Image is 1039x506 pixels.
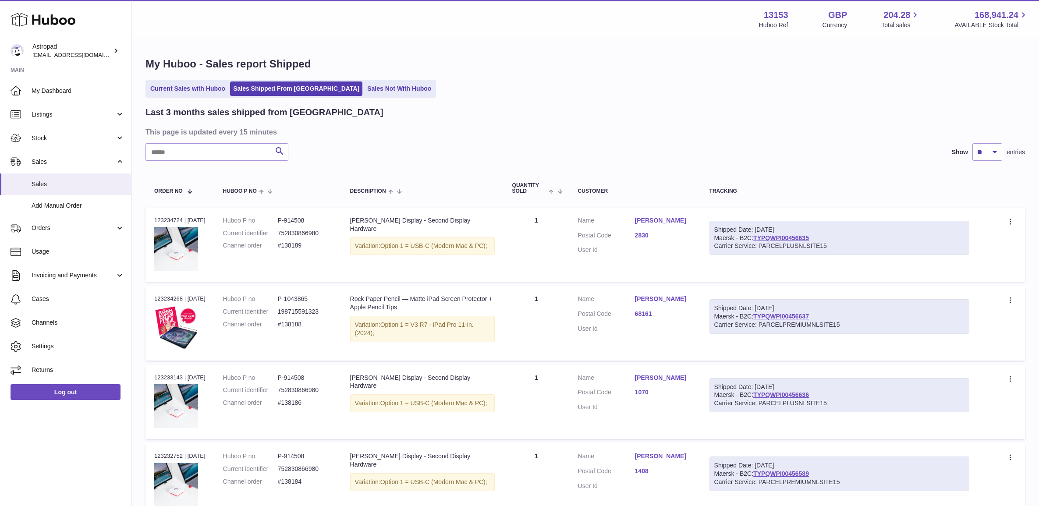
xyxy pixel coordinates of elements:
dt: Huboo P no [223,452,278,460]
div: Variation: [350,316,495,342]
dt: Channel order [223,399,278,407]
dd: 752830866980 [278,229,333,237]
dt: Postal Code [578,231,635,242]
div: Maersk - B2C: [709,456,969,491]
dt: Channel order [223,241,278,250]
dd: 198715591323 [278,308,333,316]
span: Option 1 = USB-C (Modern Mac & PC); [380,400,487,407]
span: Sales [32,158,115,166]
span: Option 1 = V3 R7 - iPad Pro 11-in. (2024); [355,321,474,336]
div: Shipped Date: [DATE] [714,226,965,234]
div: Carrier Service: PARCELPREMIUMNLSITE15 [714,321,965,329]
div: Astropad [32,42,111,59]
div: Carrier Service: PARCELPLUSNLSITE15 [714,399,965,407]
div: Shipped Date: [DATE] [714,461,965,470]
a: TYPQWPI00456589 [753,470,809,477]
a: Sales Shipped From [GEOGRAPHIC_DATA] [230,81,362,96]
dt: Name [578,295,635,305]
span: Sales [32,180,124,188]
span: Settings [32,342,124,350]
div: Maersk - B2C: [709,221,969,255]
span: Order No [154,188,183,194]
h1: My Huboo - Sales report Shipped [145,57,1025,71]
span: My Dashboard [32,87,124,95]
span: Cases [32,295,124,303]
dd: P-1043865 [278,295,333,303]
span: Stock [32,134,115,142]
div: [PERSON_NAME] Display - Second Display Hardware [350,216,495,233]
dt: Channel order [223,478,278,486]
a: 1408 [635,467,692,475]
div: Shipped Date: [DATE] [714,383,965,391]
span: Channels [32,318,124,327]
div: Shipped Date: [DATE] [714,304,965,312]
dd: P-914508 [278,452,333,460]
h2: Last 3 months sales shipped from [GEOGRAPHIC_DATA] [145,106,383,118]
dd: #138189 [278,241,333,250]
dd: 752830866980 [278,386,333,394]
span: entries [1007,148,1025,156]
span: Total sales [881,21,920,29]
dd: #138184 [278,478,333,486]
img: internalAdmin-13153@internal.huboo.com [11,44,24,57]
a: [PERSON_NAME] [635,374,692,382]
dt: Postal Code [578,467,635,478]
span: AVAILABLE Stock Total [954,21,1028,29]
div: Rock Paper Pencil — Matte iPad Screen Protector + Apple Pencil Tips [350,295,495,311]
label: Show [952,148,968,156]
dt: Huboo P no [223,374,278,382]
dt: User Id [578,403,635,411]
div: Customer [578,188,692,194]
div: Maersk - B2C: [709,299,969,334]
a: 2830 [635,231,692,240]
a: TYPQWPI00456636 [753,391,809,398]
div: [PERSON_NAME] Display - Second Display Hardware [350,374,495,390]
div: Variation: [350,237,495,255]
div: 123233143 | [DATE] [154,374,206,382]
a: [PERSON_NAME] [635,295,692,303]
div: Maersk - B2C: [709,378,969,413]
a: [PERSON_NAME] [635,216,692,225]
img: MattRonge_r2_MSP20255.jpg [154,227,198,271]
a: Current Sales with Huboo [147,81,228,96]
span: [EMAIL_ADDRESS][DOMAIN_NAME] [32,51,129,58]
strong: 13153 [764,9,788,21]
span: Description [350,188,386,194]
dt: Postal Code [578,310,635,320]
dt: Huboo P no [223,216,278,225]
a: Sales Not With Huboo [364,81,434,96]
dt: Current identifier [223,229,278,237]
a: [PERSON_NAME] [635,452,692,460]
dt: Name [578,216,635,227]
div: Carrier Service: PARCELPREMIUMNLSITE15 [714,478,965,486]
td: 1 [504,208,569,282]
dt: Current identifier [223,386,278,394]
div: Variation: [350,473,495,491]
a: 168,941.24 AVAILABLE Stock Total [954,9,1028,29]
dt: Name [578,374,635,384]
a: 1070 [635,388,692,396]
div: 123232752 | [DATE] [154,452,206,460]
div: Carrier Service: PARCELPLUSNLSITE15 [714,242,965,250]
div: 123234268 | [DATE] [154,295,206,303]
dt: Channel order [223,320,278,329]
span: 168,941.24 [975,9,1018,21]
a: TYPQWPI00456635 [753,234,809,241]
span: Huboo P no [223,188,257,194]
dd: P-914508 [278,374,333,382]
span: Orders [32,224,115,232]
dt: User Id [578,482,635,490]
span: Option 1 = USB-C (Modern Mac & PC); [380,478,487,485]
dt: Current identifier [223,465,278,473]
div: Variation: [350,394,495,412]
h3: This page is updated every 15 minutes [145,127,1023,137]
span: 204.28 [883,9,910,21]
dt: User Id [578,246,635,254]
a: Log out [11,384,121,400]
dt: User Id [578,325,635,333]
img: 2025-IPADS.jpg [154,306,198,350]
a: 68161 [635,310,692,318]
dd: #138186 [278,399,333,407]
span: Listings [32,110,115,119]
td: 1 [504,365,569,439]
